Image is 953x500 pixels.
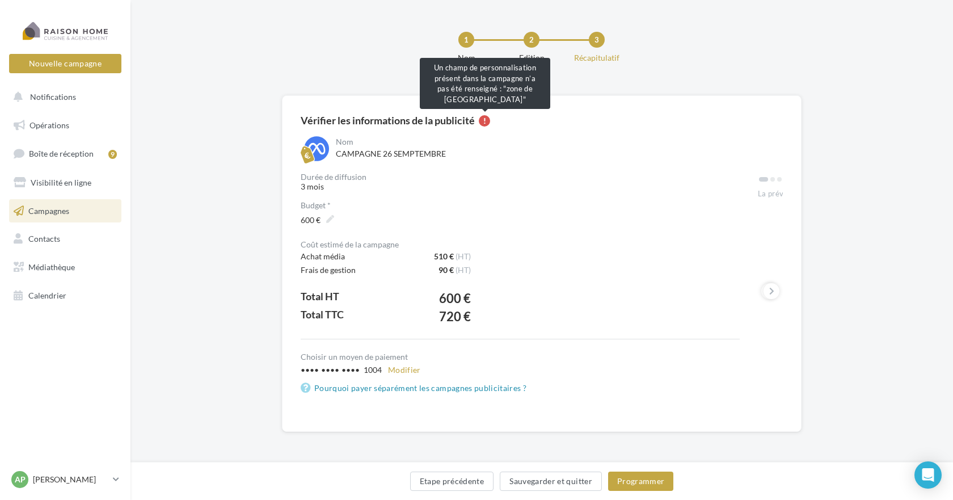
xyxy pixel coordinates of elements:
button: Programmer [608,472,674,491]
span: 510 € [434,251,454,261]
div: CAMPAGNE 26 SEMPTEMBRE [334,136,783,164]
span: (HT) [456,251,471,261]
a: Calendrier [7,284,124,308]
div: Frais de gestion [301,264,356,276]
a: Médiathèque [7,255,124,279]
button: Etape précédente [410,472,494,491]
a: Campagnes [7,199,124,223]
button: Nouvelle campagne [9,54,121,73]
div: Récapitulatif [560,52,633,64]
span: 600 € [301,212,334,228]
div: 1004 [364,364,382,376]
div: Total TTC [301,308,344,325]
span: (HT) [456,265,471,275]
div: •••• [301,364,319,376]
div: Vérifier les informations de la publicité [301,115,475,125]
div: Choisir un moyen de paiement [301,353,740,361]
a: Boîte de réception9 [7,141,124,166]
span: Calendrier [28,291,66,300]
span: 600 € [439,291,471,306]
div: •••• [341,364,360,376]
div: •••• [321,364,339,376]
div: Nom [336,138,781,146]
a: Contacts [7,227,124,251]
div: Durée de diffusion [301,173,740,181]
div: Un champ de personnalisation présent dans la campagne n’a pas été renseigné : "zone de [GEOGRAPHI... [420,58,550,109]
label: Budget * [301,201,740,209]
span: Campagnes [28,205,69,215]
span: 720 € [439,309,471,324]
a: AP [PERSON_NAME] [9,469,121,490]
span: Visibilité en ligne [31,178,91,187]
div: 9 [108,150,117,159]
div: Nom [430,52,503,64]
div: 3 [589,32,605,48]
a: Pourquoi payer séparément les campagnes publicitaires ? [301,381,740,395]
div: Total HT [301,289,339,307]
a: Opérations [7,114,124,137]
button: Sauvegarder et quitter [500,472,602,491]
span: Médiathèque [28,262,75,272]
span: Boîte de réception [29,149,94,158]
span: 90 € [438,265,454,275]
button: Notifications [7,85,119,109]
div: Open Intercom Messenger [914,461,942,489]
div: Edition [495,52,568,64]
span: Contacts [28,234,60,243]
a: Visibilité en ligne [7,171,124,195]
span: AP [15,474,26,485]
span: Opérations [29,120,69,130]
div: 2 [524,32,539,48]
div: Coût estimé de la campagne [301,241,740,249]
span: 3 mois [301,181,324,192]
div: 1 [458,32,474,48]
div: Achat média [301,251,345,262]
p: [PERSON_NAME] [33,474,108,485]
button: Modifier [383,363,425,377]
span: Notifications [30,92,76,102]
